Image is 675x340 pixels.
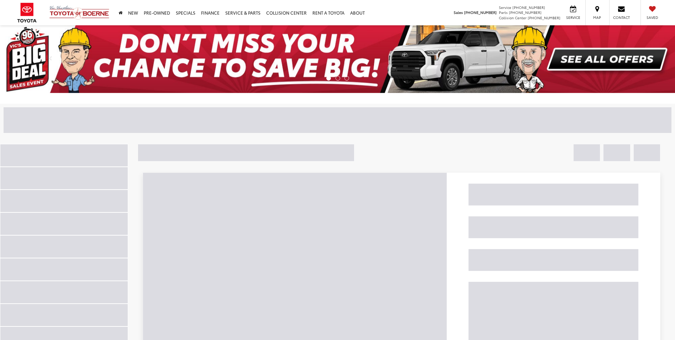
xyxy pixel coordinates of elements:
span: [PHONE_NUMBER] [528,15,560,20]
span: Parts [499,10,508,15]
span: [PHONE_NUMBER] [512,5,545,10]
span: Sales [454,10,463,15]
span: Service [499,5,511,10]
span: Saved [644,15,660,20]
span: [PHONE_NUMBER] [509,10,542,15]
span: Contact [613,15,630,20]
span: Service [565,15,581,20]
span: Map [589,15,605,20]
span: Collision Center [499,15,527,20]
span: [PHONE_NUMBER] [464,10,497,15]
img: Vic Vaughan Toyota of Boerne [49,5,110,20]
